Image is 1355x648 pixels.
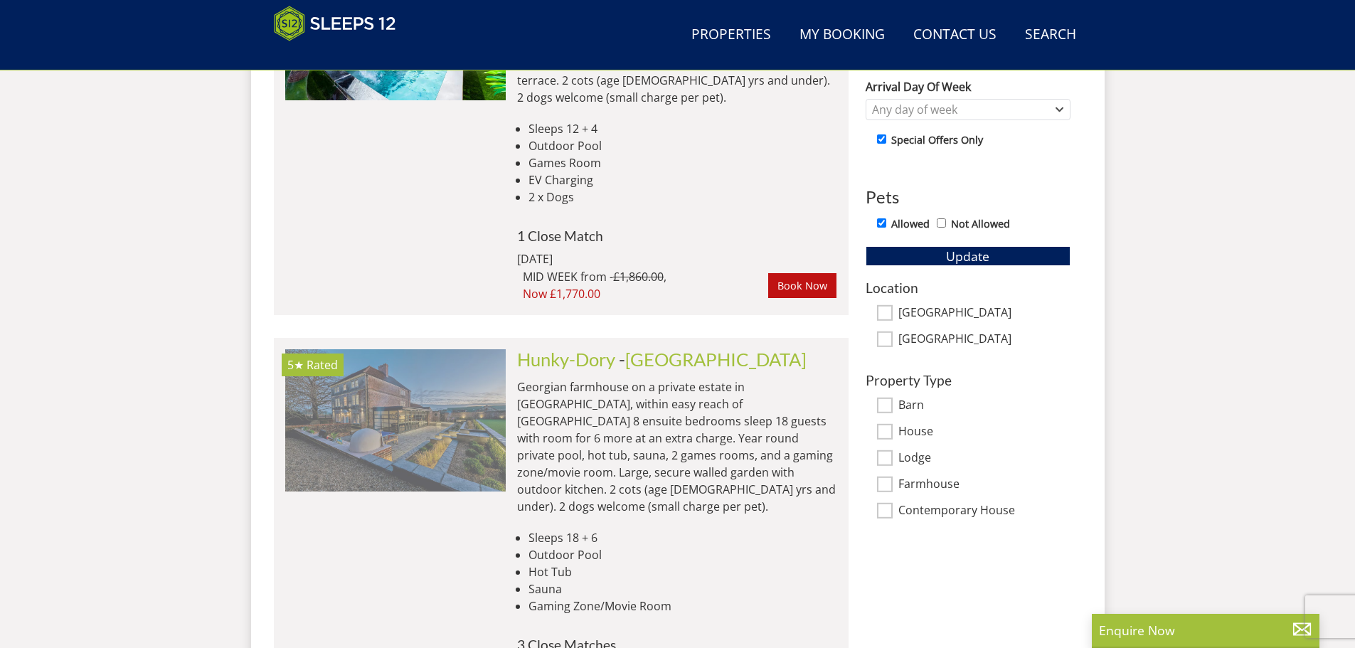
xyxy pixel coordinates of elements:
[898,451,1070,467] label: Lodge
[868,102,1053,117] div: Any day of week
[898,306,1070,322] label: [GEOGRAPHIC_DATA]
[528,171,837,188] li: EV Charging
[287,357,304,373] span: Hunky-Dory has a 5 star rating under the Quality in Tourism Scheme
[528,563,837,580] li: Hot Tub
[528,154,837,171] li: Games Room
[898,477,1070,493] label: Farmhouse
[523,285,769,302] span: Now £1,770.00
[866,99,1070,120] div: Combobox
[619,349,807,370] span: -
[908,19,1002,51] a: Contact Us
[528,529,837,546] li: Sleeps 18 + 6
[528,546,837,563] li: Outdoor Pool
[768,273,836,297] a: Book Now
[898,332,1070,348] label: [GEOGRAPHIC_DATA]
[866,78,1070,95] label: Arrival Day Of Week
[528,580,837,597] li: Sauna
[613,269,664,285] span: £1,860.00
[946,248,989,265] span: Update
[517,228,837,243] h4: 1 Close Match
[898,398,1070,414] label: Barn
[686,19,777,51] a: Properties
[866,246,1070,266] button: Update
[528,137,837,154] li: Outdoor Pool
[285,349,506,492] a: 5★ Rated
[517,378,837,515] p: Georgian farmhouse on a private estate in [GEOGRAPHIC_DATA], within easy reach of [GEOGRAPHIC_DAT...
[898,425,1070,440] label: House
[625,349,807,370] a: [GEOGRAPHIC_DATA]
[951,216,1010,232] label: Not Allowed
[891,216,930,232] label: Allowed
[866,188,1070,206] h3: Pets
[1076,140,1355,648] iframe: LiveChat chat widget
[517,250,709,267] div: [DATE]
[528,120,837,137] li: Sleeps 12 + 4
[523,268,769,302] div: MID WEEK from - ,
[866,280,1070,295] h3: Location
[528,188,837,206] li: 2 x Dogs
[794,19,891,51] a: My Booking
[285,349,506,492] img: hunky-dory-holiday-homes-wiltshire-sleeps-24.original.jpg
[866,373,1070,388] h3: Property Type
[267,50,416,62] iframe: Customer reviews powered by Trustpilot
[898,504,1070,519] label: Contemporary House
[307,357,338,373] span: Rated
[891,132,983,148] label: Special Offers Only
[274,6,396,41] img: Sleeps 12
[1019,19,1082,51] a: Search
[517,349,615,370] a: Hunky-Dory
[528,597,837,615] li: Gaming Zone/Movie Room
